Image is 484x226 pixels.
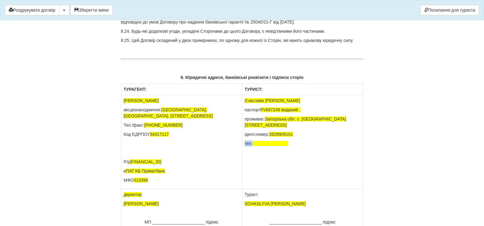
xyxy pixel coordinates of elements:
p: Код ЄДРПОУ [124,131,239,137]
p: в [124,168,239,174]
span: директор [124,192,142,197]
p: паспорт [245,107,360,113]
p: тел. [245,140,360,146]
span: [PERSON_NAME] [124,98,159,103]
p: ______________________ підпис [245,219,360,225]
span: Счаслива [PERSON_NAME] [245,98,300,103]
span: [PERSON_NAME] [124,201,159,206]
a: Посилання для туриста [420,5,479,15]
th: ТУРИСТ: [242,84,363,95]
span: SCHASLYVA [PERSON_NAME] [245,201,306,206]
p: МП ______________________ підпис [124,219,239,225]
button: Зберегти зміни [71,5,113,15]
span: 34317117 [150,132,169,137]
span: ПАТ КБ Приватбанк [126,169,165,173]
span: 313399 [134,178,148,183]
p: Турист [245,191,360,198]
p: МФО [124,177,239,183]
p: Тел./факс: [124,122,239,128]
th: ТУРАГЕНТ: [121,84,242,95]
button: Роздрукувати договір [5,5,59,15]
p: 8.25. Цей Договір складений у двох примірниках, по одному для кожної із Сторін, які мають однаков... [121,37,363,43]
p: місцезнаходження: [124,107,239,119]
span: Запорізька обл. с. [GEOGRAPHIC_DATA] [STREET_ADDRESS] [245,117,346,128]
span: FV697249 виданий , [260,107,300,112]
strong: 9. Юридичні адреси, банківські реквізити і підписи сторін [180,75,303,80]
span: 2629909101 [269,132,293,137]
span: [PHONE_NUMBER] [144,123,183,128]
p: проживає: [245,116,360,128]
p: 8.24. Будь-які додаткові угоди, укладені Сторонами до цього Договору, є невід'ємними його частинами. [121,28,363,34]
span: [GEOGRAPHIC_DATA], [GEOGRAPHIC_DATA]. [STREET_ADDRESS] [124,107,213,118]
p: ідент.номер: [245,131,360,137]
p: Р/р [124,159,239,165]
span: [FINANCIAL_ID] [130,159,162,164]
